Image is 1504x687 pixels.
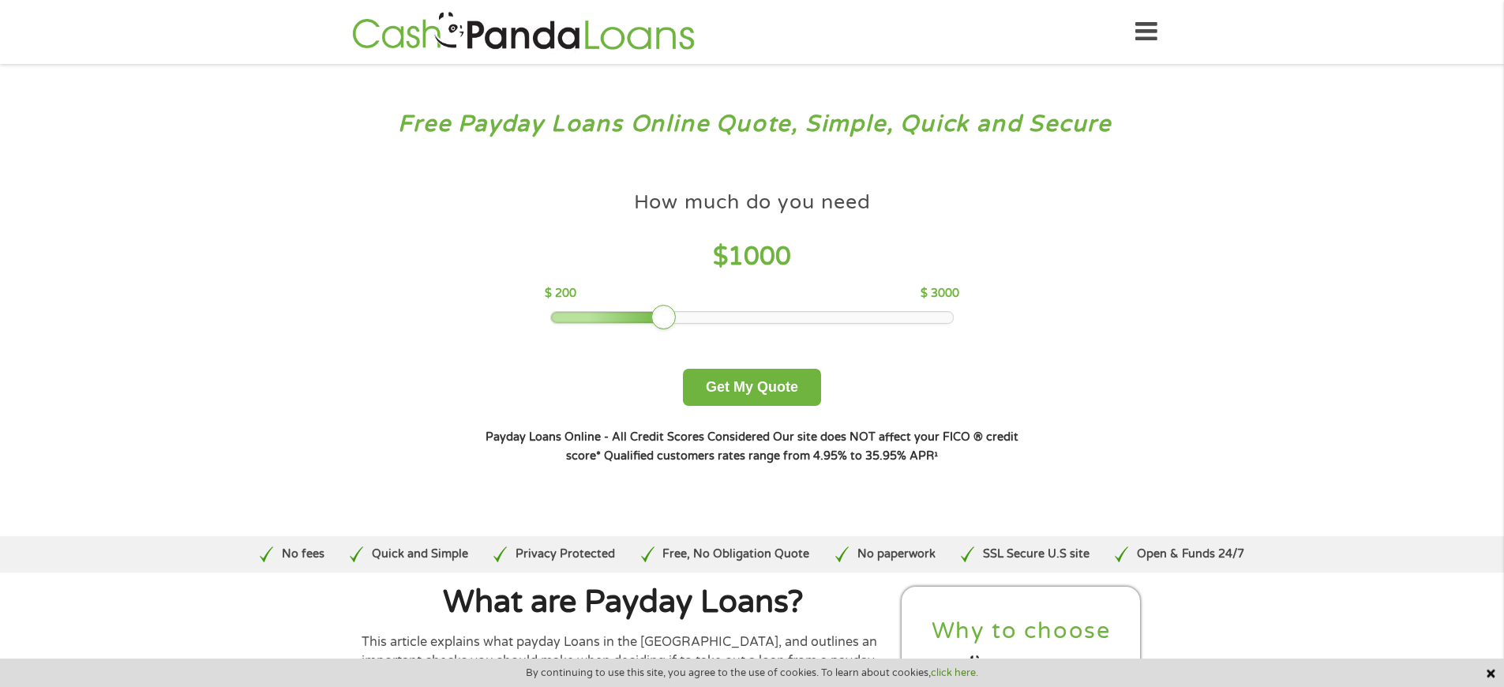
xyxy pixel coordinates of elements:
[604,449,938,463] strong: Qualified customers rates range from 4.95% to 35.95% APR¹
[545,241,959,273] h4: $
[931,666,978,679] a: click here.
[915,617,1128,646] h2: Why to choose
[857,546,936,563] p: No paperwork
[921,285,959,302] p: $ 3000
[486,430,770,444] strong: Payday Loans Online - All Credit Scores Considered
[662,546,809,563] p: Free, No Obligation Quote
[728,242,791,272] span: 1000
[526,667,978,678] span: By continuing to use this site, you agree to the use of cookies. To learn about cookies,
[634,190,871,216] h4: How much do you need
[282,546,324,563] p: No fees
[983,546,1090,563] p: SSL Secure U.S site
[362,587,886,618] h1: What are Payday Loans?
[347,9,699,54] img: GetLoanNow Logo
[46,110,1459,139] h3: Free Payday Loans Online Quote, Simple, Quick and Secure
[566,430,1018,463] strong: Our site does NOT affect your FICO ® credit score*
[516,546,615,563] p: Privacy Protected
[545,285,576,302] p: $ 200
[372,546,468,563] p: Quick and Simple
[683,369,821,406] button: Get My Quote
[1137,546,1244,563] p: Open & Funds 24/7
